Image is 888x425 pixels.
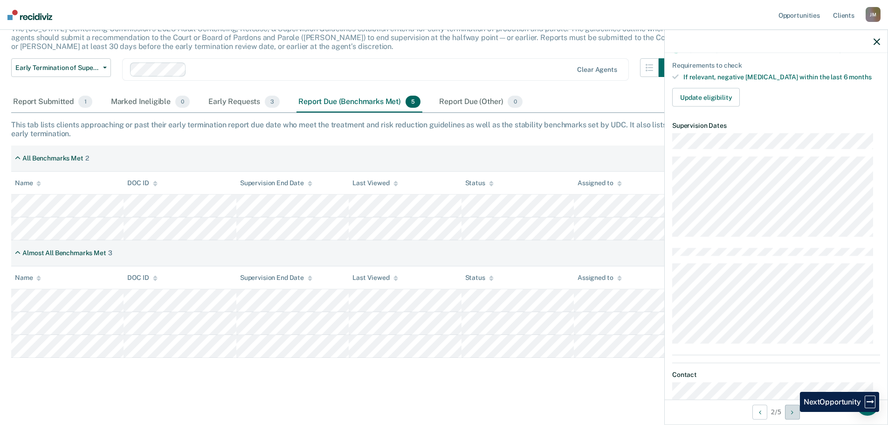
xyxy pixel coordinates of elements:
div: Name [15,274,41,282]
div: J M [866,7,881,22]
span: 5 [406,96,420,108]
div: Last Viewed [352,179,398,187]
span: 0 [175,96,190,108]
div: Assigned to [578,274,621,282]
div: Clear agents [577,66,617,74]
p: The [US_STATE] Sentencing Commission’s 2025 Adult Sentencing, Release, & Supervision Guidelines e... [11,24,675,51]
div: 2 [85,154,89,162]
div: Assigned to [578,179,621,187]
div: 2 / 5 [665,399,888,424]
div: Early Requests [207,92,282,112]
div: Status [465,179,494,187]
div: Requirements to check [672,61,880,69]
button: Next Opportunity [785,404,800,419]
dt: Contact [672,370,880,378]
button: Update eligibility [672,88,740,107]
div: Report Due (Other) [437,92,524,112]
span: 1 [78,96,92,108]
div: Name [15,179,41,187]
div: DOC ID [127,274,157,282]
div: 3 [108,249,112,257]
div: Supervision End Date [240,274,312,282]
dt: Supervision Dates [672,122,880,130]
div: Almost All Benchmarks Met [22,249,106,257]
div: Marked Ineligible [109,92,192,112]
div: DOC ID [127,179,157,187]
div: Last Viewed [352,274,398,282]
span: Early Termination of Supervision [15,64,99,72]
img: Recidiviz [7,10,52,20]
div: Supervision End Date [240,179,312,187]
span: 3 [265,96,280,108]
div: This tab lists clients approaching or past their early termination report due date who meet the t... [11,120,877,138]
div: All Benchmarks Met [22,154,83,162]
div: Status [465,274,494,282]
div: Report Submitted [11,92,94,112]
div: Report Due (Benchmarks Met) [296,92,422,112]
span: 0 [508,96,522,108]
div: Open Intercom Messenger [856,393,879,416]
div: If relevant, negative [MEDICAL_DATA] within the last 6 [683,73,880,81]
span: months [849,73,871,80]
button: Previous Opportunity [752,404,767,419]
